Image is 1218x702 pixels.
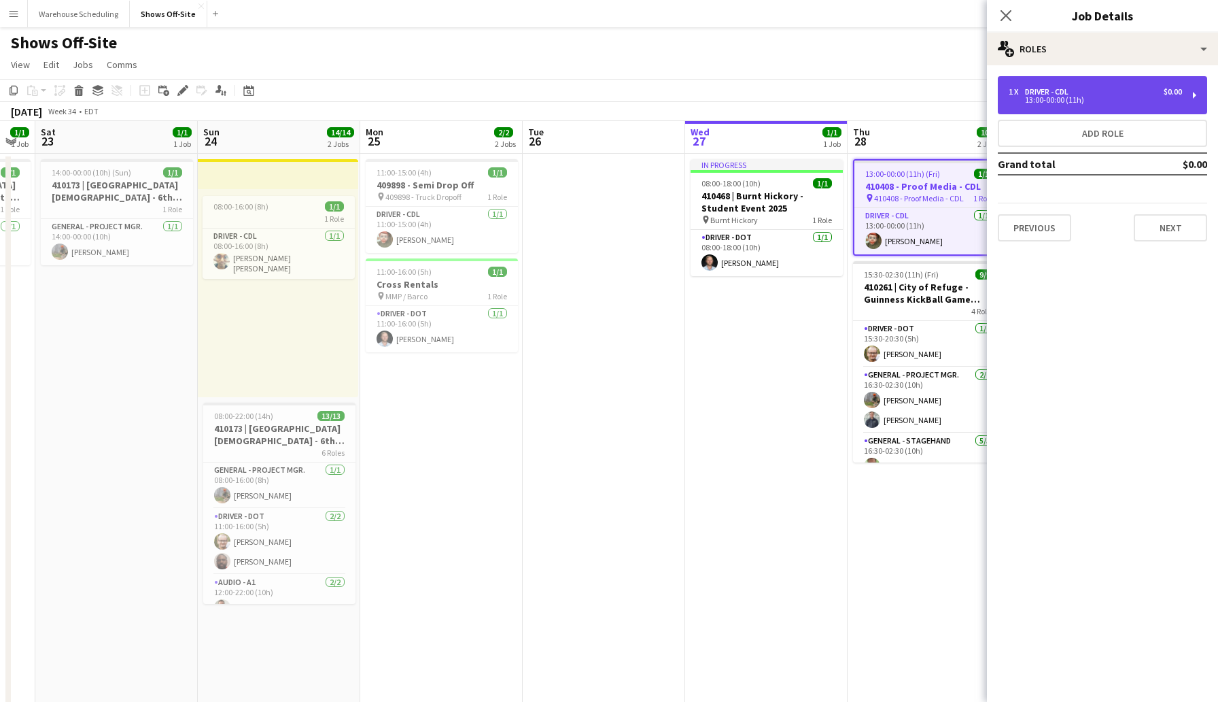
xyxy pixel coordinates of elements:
span: 1 Role [324,214,344,224]
div: 13:00-00:00 (11h) [1009,97,1182,103]
app-card-role: General - Project Mgr.2/216:30-02:30 (10h)[PERSON_NAME][PERSON_NAME] [853,367,1005,433]
span: 9/9 [975,269,994,280]
span: 1/1 [173,127,192,137]
button: Add role [998,120,1207,147]
span: 27 [689,133,710,149]
a: Comms [101,56,143,73]
span: 1/1 [974,169,993,179]
span: Comms [107,58,137,71]
app-job-card: In progress08:00-18:00 (10h)1/1410468 | Burnt Hickory - Student Event 2025 Burnt Hickory1 RoleDri... [691,159,843,276]
a: View [5,56,35,73]
span: 14/14 [327,127,354,137]
span: 13:00-00:00 (11h) (Fri) [865,169,940,179]
span: 1/1 [813,178,832,188]
span: Week 34 [45,106,79,116]
span: 1 Role [487,291,507,301]
app-card-role: Driver - DOT1/108:00-18:00 (10h)[PERSON_NAME] [691,230,843,276]
span: 11:00-15:00 (4h) [377,167,432,178]
td: $0.00 [1143,153,1207,175]
span: 13/13 [317,411,345,421]
span: 2/2 [494,127,513,137]
span: 14:00-00:00 (10h) (Sun) [52,167,131,178]
app-job-card: 13:00-00:00 (11h) (Fri)1/1410408 - Proof Media - CDL 410408 - Proof Media - CDL1 RoleDriver - CDL... [853,159,1005,256]
td: Grand total [998,153,1143,175]
div: EDT [84,106,99,116]
span: 08:00-18:00 (10h) [701,178,761,188]
app-job-card: 08:00-16:00 (8h)1/11 RoleDriver - CDL1/108:00-16:00 (8h)[PERSON_NAME] [PERSON_NAME] [203,196,355,279]
div: $0.00 [1164,87,1182,97]
span: 15:30-02:30 (11h) (Fri) [864,269,939,280]
h3: 410173 | [GEOGRAPHIC_DATA][DEMOGRAPHIC_DATA] - 6th Grade Fall Camp FFA 2025 [203,422,355,447]
span: 1/1 [488,167,507,178]
span: Burnt Hickory [710,215,758,225]
span: 26 [526,133,544,149]
span: 10/10 [977,127,1004,137]
span: Tue [528,126,544,138]
div: 1 Job [823,139,841,149]
span: Sat [41,126,56,138]
app-card-role: Driver - DOT1/115:30-20:30 (5h)[PERSON_NAME] [853,321,1005,367]
h3: 409898 - Semi Drop Off [366,179,518,191]
div: 2 Jobs [495,139,516,149]
span: 1/1 [822,127,841,137]
div: 1 x [1009,87,1025,97]
app-job-card: 11:00-16:00 (5h)1/1Cross Rentals MMP / Barco1 RoleDriver - DOT1/111:00-16:00 (5h)[PERSON_NAME] [366,258,518,352]
app-job-card: 14:00-00:00 (10h) (Sun)1/1410173 | [GEOGRAPHIC_DATA][DEMOGRAPHIC_DATA] - 6th Grade Fall Camp FFA ... [41,159,193,265]
h3: Cross Rentals [366,278,518,290]
span: 23 [39,133,56,149]
div: 2 Jobs [328,139,353,149]
h1: Shows Off-Site [11,33,117,53]
app-card-role: Driver - CDL1/111:00-15:00 (4h)[PERSON_NAME] [366,207,518,253]
div: 1 Job [173,139,191,149]
span: 6 Roles [321,448,345,458]
app-card-role: Driver - CDL1/113:00-00:00 (11h)[PERSON_NAME] [854,208,1004,254]
div: 15:30-02:30 (11h) (Fri)9/9410261 | City of Refuge - Guinness KickBall Game Load In4 RolesDriver -... [853,261,1005,463]
span: 08:00-22:00 (14h) [214,411,273,421]
span: 1/1 [10,127,29,137]
div: 2 Jobs [977,139,1003,149]
span: Edit [43,58,59,71]
span: 28 [851,133,870,149]
h3: Job Details [987,7,1218,24]
div: [DATE] [11,105,42,118]
h3: 410468 | Burnt Hickory - Student Event 2025 [691,190,843,214]
span: 25 [364,133,383,149]
h3: 410408 - Proof Media - CDL [854,180,1004,193]
div: 11:00-15:00 (4h)1/1409898 - Semi Drop Off 409898 - Truck Dropoff1 RoleDriver - CDL1/111:00-15:00 ... [366,159,518,253]
div: In progress [691,159,843,170]
span: Jobs [73,58,93,71]
span: 409898 - Truck Dropoff [385,192,462,202]
span: Wed [691,126,710,138]
span: 1 Role [487,192,507,202]
h3: 410173 | [GEOGRAPHIC_DATA][DEMOGRAPHIC_DATA] - 6th Grade Fall Camp FFA 2025 [41,179,193,203]
span: 1/1 [1,167,20,178]
app-card-role: General - Project Mgr.1/108:00-16:00 (8h)[PERSON_NAME] [203,463,355,509]
div: Driver - CDL [1025,87,1074,97]
span: 1 Role [812,215,832,225]
button: Warehouse Scheduling [28,1,130,27]
span: 1/1 [325,201,344,212]
button: Next [1134,214,1207,241]
span: 24 [201,133,220,149]
div: Roles [987,33,1218,65]
app-card-role: Driver - DOT2/211:00-16:00 (5h)[PERSON_NAME][PERSON_NAME] [203,509,355,575]
a: Edit [38,56,65,73]
app-job-card: 08:00-22:00 (14h)13/13410173 | [GEOGRAPHIC_DATA][DEMOGRAPHIC_DATA] - 6th Grade Fall Camp FFA 2025... [203,403,355,604]
div: 1 Job [11,139,29,149]
span: 11:00-16:00 (5h) [377,267,432,277]
span: Mon [366,126,383,138]
span: 4 Roles [971,306,994,316]
a: Jobs [67,56,99,73]
app-card-role: Audio - A12/212:00-22:00 (10h)[PERSON_NAME] [203,575,355,641]
app-card-role: General - Project Mgr.1/114:00-00:00 (10h)[PERSON_NAME] [41,219,193,265]
span: 1/1 [163,167,182,178]
h3: 410261 | City of Refuge - Guinness KickBall Game Load In [853,281,1005,305]
span: 1 Role [162,204,182,214]
span: MMP / Barco [385,291,428,301]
